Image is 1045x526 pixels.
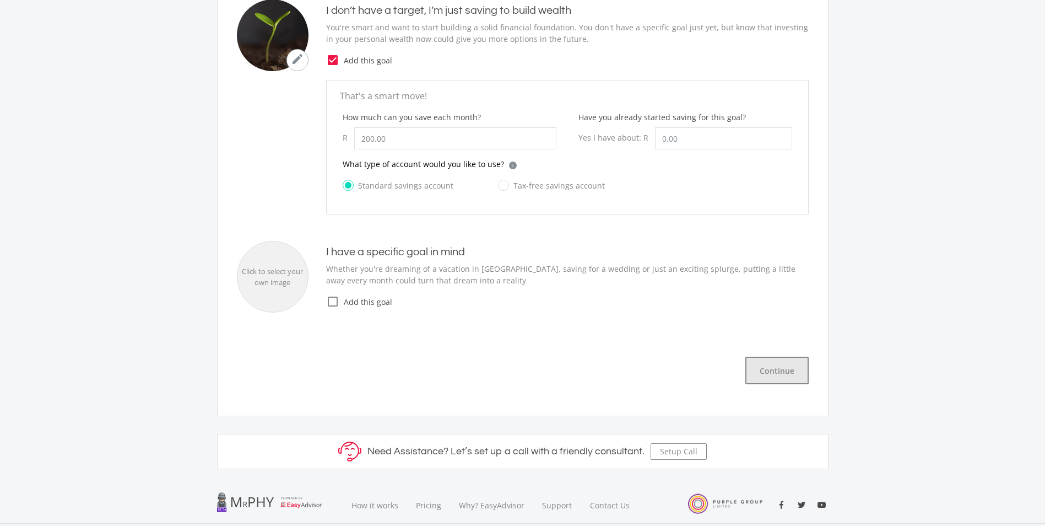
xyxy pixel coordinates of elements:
a: Support [533,487,581,524]
button: Continue [745,357,809,384]
i: check_box_outline_blank [326,295,339,308]
button: Setup Call [651,443,707,460]
div: Click to select your own image [237,266,308,288]
h5: Need Assistance? Let’s set up a call with a friendly consultant. [367,446,645,458]
div: R [343,127,354,148]
h4: I have a specific goal in mind [326,245,809,259]
p: You're smart and want to start building a solid financial foundation. You don't have a specific g... [326,22,809,45]
a: Why? EasyAdvisor [450,487,533,524]
p: Whether you're dreaming of a vacation in [GEOGRAPHIC_DATA], saving for a wedding or just an excit... [326,263,809,286]
div: Yes I have about: R [578,127,655,148]
a: Pricing [407,487,450,524]
i: check_box [326,53,339,67]
button: mode_edit [286,49,308,71]
label: Tax-free savings account [498,179,605,192]
label: Standard savings account [343,179,453,192]
i: mode_edit [291,52,304,66]
p: That's a smart move! [340,89,795,103]
input: 0.00 [655,127,792,149]
div: i [509,162,517,169]
a: How it works [343,487,407,524]
input: 0.00 [354,127,556,149]
label: Have you already started saving for this goal? [578,111,746,123]
h4: I don’t have a target, I’m just saving to build wealth [326,4,809,17]
a: Contact Us [581,487,640,524]
span: Add this goal [339,296,809,308]
p: What type of account would you like to use? [343,158,504,170]
span: Add this goal [339,55,809,66]
label: How much can you save each month? [343,111,481,123]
